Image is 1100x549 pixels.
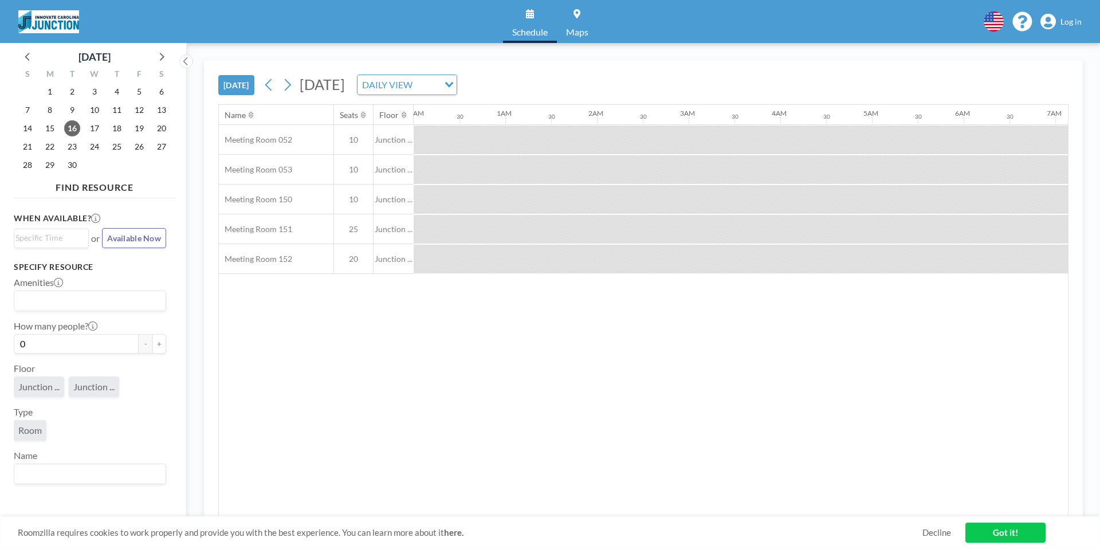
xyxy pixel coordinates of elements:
[87,84,103,100] span: Wednesday, September 3, 2025
[18,425,42,436] span: Room
[109,120,125,136] span: Thursday, September 18, 2025
[444,527,463,538] a: here.
[42,84,58,100] span: Monday, September 1, 2025
[128,68,150,83] div: F
[965,523,1046,543] a: Got it!
[18,10,79,33] img: organization-logo
[109,139,125,155] span: Thursday, September 25, 2025
[374,135,414,145] span: Junction ...
[154,120,170,136] span: Saturday, September 20, 2025
[18,381,60,393] span: Junction ...
[334,254,373,264] span: 20
[139,334,152,354] button: -
[14,363,35,374] label: Floor
[416,77,438,92] input: Search for option
[219,194,292,205] span: Meeting Room 150
[225,110,246,120] div: Name
[772,109,787,117] div: 4AM
[334,194,373,205] span: 10
[131,139,147,155] span: Friday, September 26, 2025
[340,110,358,120] div: Seats
[131,84,147,100] span: Friday, September 5, 2025
[548,113,555,120] div: 30
[680,109,695,117] div: 3AM
[14,291,166,311] div: Search for option
[19,157,36,173] span: Sunday, September 28, 2025
[73,381,115,393] span: Junction ...
[823,113,830,120] div: 30
[19,139,36,155] span: Sunday, September 21, 2025
[14,464,166,484] div: Search for option
[64,120,80,136] span: Tuesday, September 16, 2025
[131,120,147,136] span: Friday, September 19, 2025
[61,68,84,83] div: T
[512,28,548,37] span: Schedule
[219,164,292,175] span: Meeting Room 053
[14,406,33,418] label: Type
[334,224,373,234] span: 25
[334,135,373,145] span: 10
[218,75,254,95] button: [DATE]
[374,194,414,205] span: Junction ...
[39,68,61,83] div: M
[87,120,103,136] span: Wednesday, September 17, 2025
[374,254,414,264] span: Junction ...
[42,157,58,173] span: Monday, September 29, 2025
[87,102,103,118] span: Wednesday, September 10, 2025
[154,139,170,155] span: Saturday, September 27, 2025
[915,113,922,120] div: 30
[357,75,457,95] div: Search for option
[14,262,166,272] h3: Specify resource
[374,224,414,234] span: Junction ...
[154,84,170,100] span: Saturday, September 6, 2025
[219,135,292,145] span: Meeting Room 052
[152,334,166,354] button: +
[922,527,951,538] a: Decline
[42,102,58,118] span: Monday, September 8, 2025
[64,157,80,173] span: Tuesday, September 30, 2025
[64,139,80,155] span: Tuesday, September 23, 2025
[150,68,172,83] div: S
[15,232,82,244] input: Search for option
[14,177,175,193] h4: FIND RESOURCE
[19,102,36,118] span: Sunday, September 7, 2025
[154,102,170,118] span: Saturday, September 13, 2025
[84,68,106,83] div: W
[374,164,414,175] span: Junction ...
[1007,113,1013,120] div: 30
[360,77,415,92] span: DAILY VIEW
[91,233,100,244] span: or
[14,229,88,246] div: Search for option
[334,164,373,175] span: 10
[497,109,512,117] div: 1AM
[109,84,125,100] span: Thursday, September 4, 2025
[15,293,159,308] input: Search for option
[566,28,588,37] span: Maps
[64,102,80,118] span: Tuesday, September 9, 2025
[379,110,399,120] div: Floor
[15,466,159,481] input: Search for option
[14,277,63,288] label: Amenities
[219,254,292,264] span: Meeting Room 152
[955,109,970,117] div: 6AM
[405,109,424,117] div: 12AM
[1047,109,1062,117] div: 7AM
[107,233,161,243] span: Available Now
[732,113,738,120] div: 30
[863,109,878,117] div: 5AM
[64,84,80,100] span: Tuesday, September 2, 2025
[42,139,58,155] span: Monday, September 22, 2025
[14,450,37,461] label: Name
[1060,17,1082,27] span: Log in
[105,68,128,83] div: T
[19,120,36,136] span: Sunday, September 14, 2025
[588,109,603,117] div: 2AM
[42,120,58,136] span: Monday, September 15, 2025
[87,139,103,155] span: Wednesday, September 24, 2025
[131,102,147,118] span: Friday, September 12, 2025
[300,76,345,93] span: [DATE]
[109,102,125,118] span: Thursday, September 11, 2025
[17,68,39,83] div: S
[18,527,922,538] span: Roomzilla requires cookies to work properly and provide you with the best experience. You can lea...
[640,113,647,120] div: 30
